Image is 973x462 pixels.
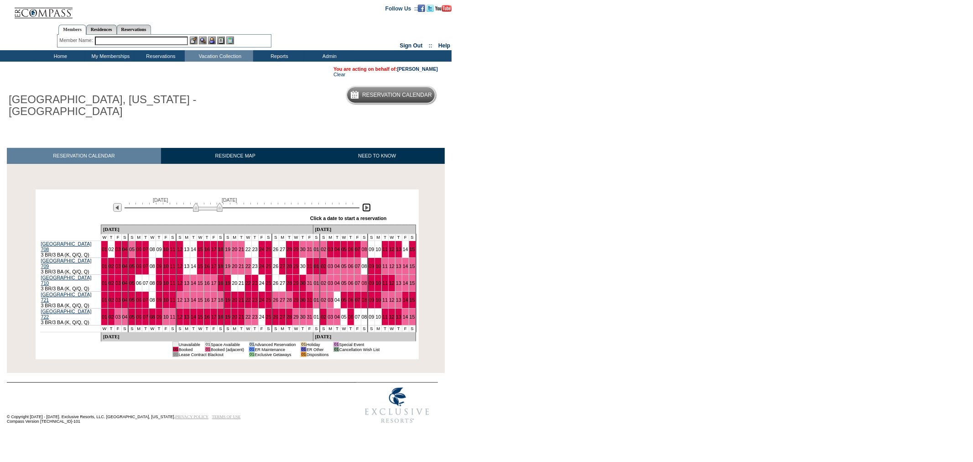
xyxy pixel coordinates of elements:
[307,297,312,303] a: 31
[403,247,408,252] a: 14
[102,297,107,303] a: 01
[170,263,176,269] a: 11
[115,280,121,286] a: 03
[259,297,265,303] a: 24
[115,263,121,269] a: 03
[397,66,438,72] a: [PERSON_NAME]
[348,263,354,269] a: 06
[259,263,265,269] a: 24
[204,263,210,269] a: 16
[156,247,162,252] a: 09
[162,234,169,241] td: F
[143,297,148,303] a: 07
[109,297,114,303] a: 02
[239,247,244,252] a: 21
[128,234,135,241] td: S
[321,314,326,320] a: 02
[418,5,425,12] img: Become our fan on Facebook
[333,66,438,72] span: You are acting on behalf of:
[293,297,299,303] a: 29
[252,247,258,252] a: 23
[334,263,340,269] a: 04
[348,280,354,286] a: 06
[222,197,237,203] span: [DATE]
[334,280,340,286] a: 04
[403,297,408,303] a: 14
[101,234,108,241] td: W
[211,247,217,252] a: 17
[239,314,244,320] a: 21
[41,241,92,252] a: [GEOGRAPHIC_DATA] 708
[199,37,207,44] img: View
[321,297,326,303] a: 02
[170,247,176,252] a: 11
[217,37,225,44] img: Reservations
[59,37,94,44] div: Member Name:
[122,247,128,252] a: 04
[211,263,217,269] a: 17
[156,297,162,303] a: 09
[122,314,128,320] a: 04
[143,314,148,320] a: 07
[211,314,217,320] a: 17
[341,280,347,286] a: 05
[328,297,333,303] a: 03
[355,280,360,286] a: 07
[210,234,217,241] td: F
[190,234,197,241] td: T
[266,280,271,286] a: 25
[396,314,401,320] a: 13
[309,148,445,164] a: NEED TO KNOW
[314,314,319,320] a: 01
[307,280,312,286] a: 31
[184,247,189,252] a: 13
[169,234,176,241] td: S
[183,234,190,241] td: M
[218,314,224,320] a: 18
[102,280,107,286] a: 01
[203,234,210,241] td: T
[245,280,251,286] a: 22
[321,247,326,252] a: 02
[286,247,292,252] a: 28
[334,314,340,320] a: 04
[252,297,258,303] a: 23
[252,263,258,269] a: 23
[355,297,360,303] a: 07
[321,263,326,269] a: 02
[382,263,388,269] a: 11
[245,314,251,320] a: 22
[362,314,367,320] a: 08
[382,297,388,303] a: 11
[341,263,347,269] a: 05
[273,280,278,286] a: 26
[307,314,312,320] a: 31
[136,297,141,303] a: 06
[286,297,292,303] a: 28
[410,297,415,303] a: 15
[266,314,271,320] a: 25
[286,263,292,269] a: 28
[7,92,211,120] h1: [GEOGRAPHIC_DATA], [US_STATE] - [GEOGRAPHIC_DATA]
[328,263,333,269] a: 03
[232,280,237,286] a: 20
[208,37,216,44] img: Impersonate
[191,280,196,286] a: 14
[204,247,210,252] a: 16
[280,297,285,303] a: 27
[135,50,185,62] td: Reservations
[101,225,313,234] td: [DATE]
[163,297,169,303] a: 10
[109,280,114,286] a: 02
[328,247,333,252] a: 03
[136,314,141,320] a: 06
[109,247,114,252] a: 02
[369,297,374,303] a: 09
[355,247,360,252] a: 07
[102,314,107,320] a: 01
[266,263,271,269] a: 25
[333,72,345,77] a: Clear
[355,314,360,320] a: 07
[198,263,203,269] a: 15
[218,263,224,269] a: 18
